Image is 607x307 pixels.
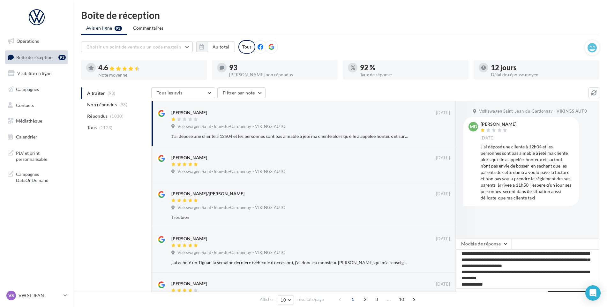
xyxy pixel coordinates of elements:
[177,169,285,175] span: Volkswagen Saint-Jean-du-Cardonnay - VIKINGS AUTO
[177,205,285,211] span: Volkswagen Saint-Jean-du-Cardonnay - VIKINGS AUTO
[4,99,70,112] a: Contacts
[281,297,286,303] span: 10
[17,38,39,44] span: Opérations
[4,67,70,80] a: Visibilité en ligne
[16,86,39,92] span: Campagnes
[470,124,477,130] span: MD
[171,191,244,197] div: [PERSON_NAME]/[PERSON_NAME]
[4,50,70,64] a: Boîte de réception93
[196,41,235,52] button: Au total
[479,109,587,114] span: Volkswagen Saint-Jean-du-Cardonnay - VIKINGS AUTO
[384,294,394,304] span: ...
[481,144,574,201] div: J’ai déposé une cliente à 12h04 et les personnes sont pas aimable à jeté ma cliente alors qu'elle...
[87,101,117,108] span: Non répondus
[436,191,450,197] span: [DATE]
[16,149,66,162] span: PLV et print personnalisable
[98,64,202,71] div: 4.6
[16,134,37,139] span: Calendrier
[157,90,183,95] span: Tous les avis
[4,34,70,48] a: Opérations
[87,113,108,119] span: Répondus
[8,292,14,299] span: VS
[436,155,450,161] span: [DATE]
[5,289,68,302] a: VS VW ST JEAN
[348,294,358,304] span: 1
[217,87,266,98] button: Filtrer par note
[151,87,215,98] button: Tous les avis
[396,294,407,304] span: 10
[4,167,70,186] a: Campagnes DataOnDemand
[81,10,599,20] div: Boîte de réception
[86,44,181,49] span: Choisir un point de vente ou un code magasin
[177,124,285,130] span: Volkswagen Saint-Jean-du-Cardonnay - VIKINGS AUTO
[133,25,164,31] span: Commentaires
[16,54,53,60] span: Boîte de réception
[171,154,207,161] div: [PERSON_NAME]
[297,296,324,303] span: résultats/page
[436,110,450,116] span: [DATE]
[171,109,207,116] div: [PERSON_NAME]
[171,236,207,242] div: [PERSON_NAME]
[87,124,97,131] span: Tous
[207,41,235,52] button: Au total
[17,71,51,76] span: Visibilité en ligne
[4,146,70,165] a: PLV et print personnalisable
[16,118,42,124] span: Médiathèque
[4,130,70,144] a: Calendrier
[110,114,124,119] span: (1030)
[229,64,333,71] div: 93
[99,125,113,130] span: (1123)
[16,170,66,183] span: Campagnes DataOnDemand
[19,292,61,299] p: VW ST JEAN
[98,73,202,77] div: Note moyenne
[260,296,274,303] span: Afficher
[585,285,601,301] div: Open Intercom Messenger
[436,281,450,287] span: [DATE]
[491,64,594,71] div: 12 jours
[4,83,70,96] a: Campagnes
[171,259,408,266] div: j'ai acheté un Tiguan la semaine dernière (véhicule d'occasion), j'ai donc eu monsieur [PERSON_NA...
[436,236,450,242] span: [DATE]
[81,41,193,52] button: Choisir un point de vente ou un code magasin
[360,294,370,304] span: 2
[371,294,382,304] span: 3
[177,250,285,256] span: Volkswagen Saint-Jean-du-Cardonnay - VIKINGS AUTO
[491,72,594,77] div: Délai de réponse moyen
[4,114,70,128] a: Médiathèque
[16,102,34,108] span: Contacts
[278,296,294,304] button: 10
[360,72,463,77] div: Taux de réponse
[171,281,207,287] div: [PERSON_NAME]
[481,135,495,141] span: [DATE]
[171,133,408,139] div: J’ai déposé une cliente à 12h04 et les personnes sont pas aimable à jeté ma cliente alors qu'elle...
[171,214,408,221] div: Très bien
[238,40,255,54] div: Tous
[58,55,66,60] div: 93
[360,64,463,71] div: 92 %
[119,102,127,107] span: (93)
[481,122,516,126] div: [PERSON_NAME]
[456,238,511,249] button: Modèle de réponse
[229,72,333,77] div: [PERSON_NAME] non répondus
